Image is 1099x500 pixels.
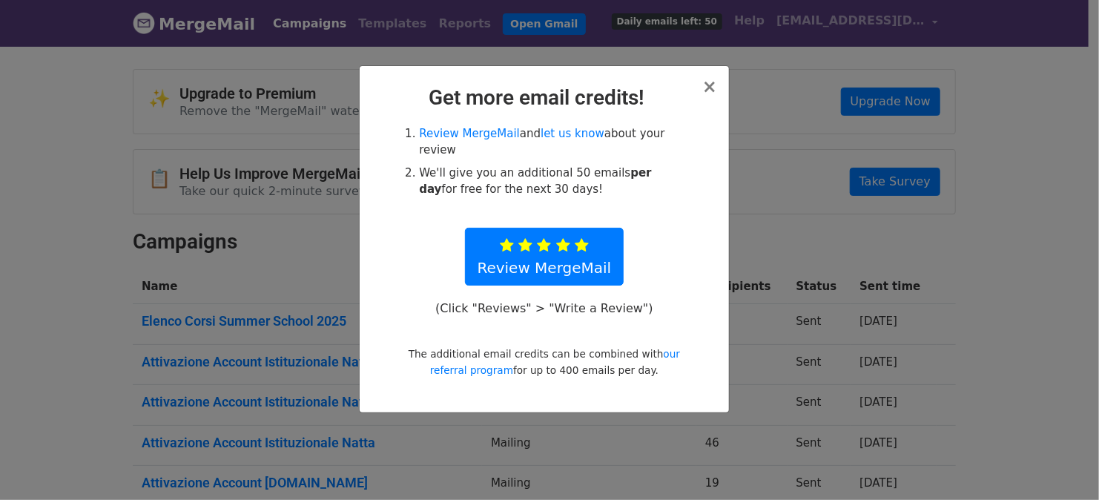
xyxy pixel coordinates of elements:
span: × [702,76,717,97]
iframe: Chat Widget [1025,429,1099,500]
a: Review MergeMail [419,127,520,140]
a: Review MergeMail [465,228,624,286]
strong: per day [419,166,651,197]
p: (Click "Reviews" > "Write a Review") [428,300,661,316]
small: The additional email credits can be combined with for up to 400 emails per day. [409,348,680,376]
div: Widget chat [1025,429,1099,500]
a: our referral program [430,348,680,376]
h2: Get more email credits! [372,85,717,111]
li: We'll give you an additional 50 emails for free for the next 30 days! [419,165,686,198]
button: Close [702,78,717,96]
a: let us know [541,127,604,140]
li: and about your review [419,125,686,159]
